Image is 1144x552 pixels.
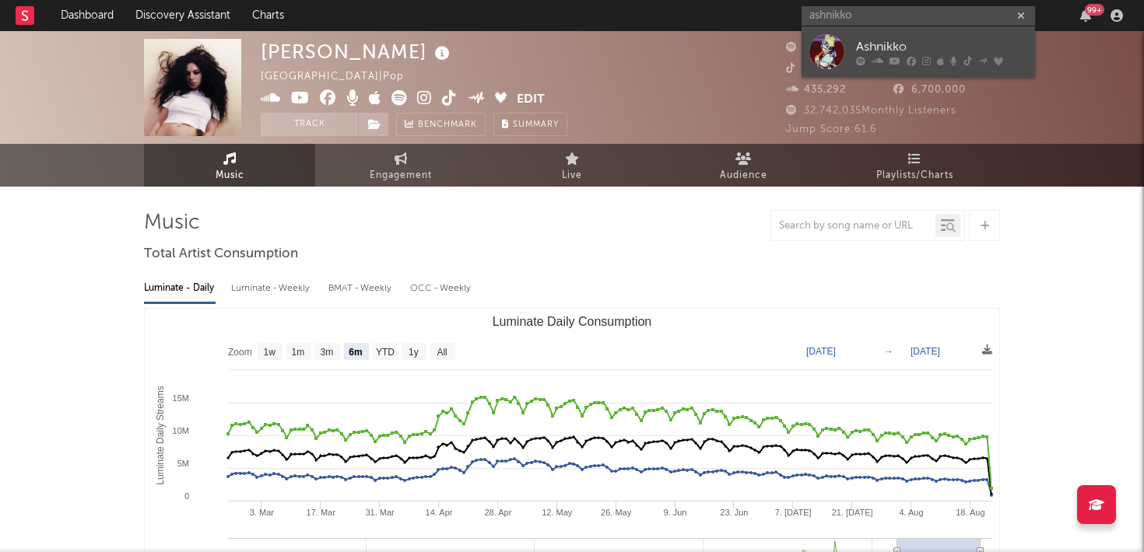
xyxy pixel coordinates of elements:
text: 15M [173,393,189,403]
text: 10M [173,426,189,435]
button: 99+ [1080,9,1091,22]
button: Summary [493,113,567,136]
span: 6,025,184 [786,43,856,53]
a: Music [144,144,315,187]
span: 5,000,000 [786,64,858,74]
button: Track [261,113,358,136]
div: Ashnikko [856,37,1027,56]
text: 3m [321,347,334,358]
text: 14. Apr [426,508,453,517]
span: Jump Score: 61.6 [786,124,877,135]
span: 435,292 [786,85,846,95]
button: Edit [517,90,545,110]
text: 21. [DATE] [832,508,873,517]
span: Music [216,166,244,185]
div: 99 + [1085,4,1104,16]
text: 28. Apr [484,508,511,517]
text: 0 [184,491,189,501]
text: 1m [292,347,305,358]
a: Engagement [315,144,486,187]
text: Luminate Daily Streams [155,386,166,484]
a: Audience [658,144,829,187]
span: Playlists/Charts [876,166,953,185]
div: Luminate - Daily [144,275,216,302]
text: 23. Jun [720,508,748,517]
span: Total Artist Consumption [144,245,298,264]
input: Search for artists [802,6,1035,26]
text: 7. [DATE] [775,508,812,517]
a: Benchmark [396,113,486,136]
text: 1w [264,347,276,358]
span: Summary [513,121,559,129]
text: Zoom [228,347,252,358]
div: Luminate - Weekly [231,275,313,302]
text: [DATE] [911,346,940,357]
text: 31. Mar [365,508,395,517]
text: 6m [349,347,362,358]
input: Search by song name or URL [771,220,935,232]
div: BMAT - Weekly [328,275,395,302]
text: 26. May [601,508,632,517]
text: 12. May [542,508,573,517]
text: 1y [409,347,419,358]
text: 17. Mar [307,508,336,517]
span: 32,742,035 Monthly Listeners [786,106,956,116]
text: → [884,346,893,357]
text: 3. Mar [250,508,275,517]
text: YTD [376,347,395,358]
div: [GEOGRAPHIC_DATA] | Pop [261,68,422,86]
a: Playlists/Charts [829,144,1000,187]
span: Live [562,166,582,185]
span: Engagement [370,166,432,185]
text: 9. Jun [664,508,687,517]
span: Benchmark [418,116,477,135]
text: 5M [177,459,189,468]
a: Ashnikko [802,26,1035,77]
text: 18. Aug [956,508,984,517]
text: 4. Aug [899,508,923,517]
div: OCC - Weekly [410,275,472,302]
text: [DATE] [806,346,836,357]
text: Luminate Daily Consumption [493,315,652,328]
a: Live [486,144,658,187]
span: Audience [720,166,767,185]
text: All [437,347,447,358]
div: [PERSON_NAME] [261,39,454,65]
span: 6,700,000 [893,85,966,95]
